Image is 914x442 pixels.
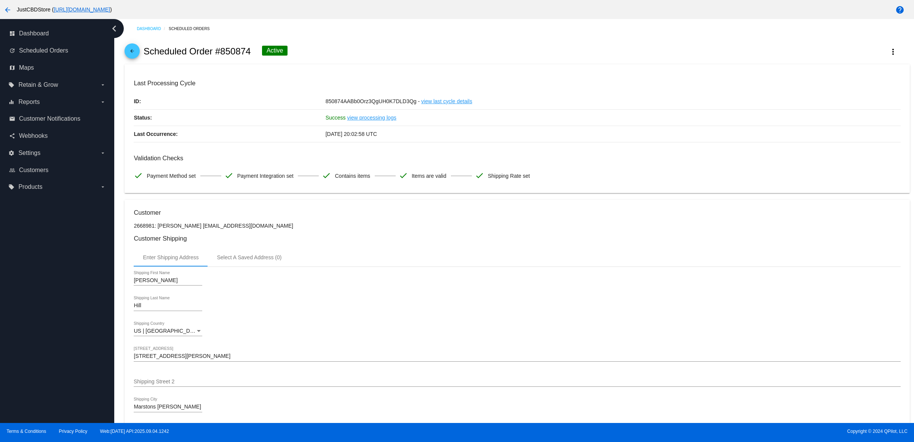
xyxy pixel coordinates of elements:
span: Webhooks [19,132,48,139]
a: dashboard Dashboard [9,27,106,40]
p: ID: [134,93,325,109]
i: map [9,65,15,71]
i: local_offer [8,82,14,88]
input: Shipping Street 1 [134,353,900,359]
i: settings [8,150,14,156]
a: map Maps [9,62,106,74]
mat-icon: arrow_back [128,48,137,57]
mat-icon: arrow_back [3,5,12,14]
span: Payment Method set [147,168,195,184]
span: Settings [18,150,40,156]
i: arrow_drop_down [100,184,106,190]
a: view last cycle details [421,93,472,109]
h3: Customer Shipping [134,235,900,242]
h2: Scheduled Order #850874 [144,46,251,57]
i: email [9,116,15,122]
span: Dashboard [19,30,49,37]
a: Terms & Conditions [6,429,46,434]
input: Shipping First Name [134,278,202,284]
div: Active [262,46,288,56]
p: Last Occurrence: [134,126,325,142]
span: 850874AABb0Orz3QgUH0K7DLD3Qg - [326,98,420,104]
mat-select: Shipping Country [134,328,202,334]
p: Status: [134,110,325,126]
i: update [9,48,15,54]
a: update Scheduled Orders [9,45,106,57]
a: Privacy Policy [59,429,88,434]
span: Products [18,184,42,190]
a: [URL][DOMAIN_NAME] [54,6,110,13]
span: Scheduled Orders [19,47,68,54]
i: arrow_drop_down [100,99,106,105]
mat-icon: check [134,171,143,180]
span: [DATE] 20:02:58 UTC [326,131,377,137]
mat-icon: check [399,171,408,180]
i: arrow_drop_down [100,150,106,156]
div: Enter Shipping Address [143,254,198,260]
i: chevron_left [108,22,120,35]
span: Customer Notifications [19,115,80,122]
p: 2668981: [PERSON_NAME] [EMAIL_ADDRESS][DOMAIN_NAME] [134,223,900,229]
h3: Customer [134,209,900,216]
span: Reports [18,99,40,105]
mat-icon: help [895,5,904,14]
mat-icon: more_vert [888,47,898,56]
span: Contains items [335,168,370,184]
span: Copyright © 2024 QPilot, LLC [463,429,908,434]
h3: Validation Checks [134,155,900,162]
i: share [9,133,15,139]
span: Payment Integration set [237,168,294,184]
span: Shipping Rate set [488,168,530,184]
i: dashboard [9,30,15,37]
input: Shipping City [134,404,202,410]
input: Shipping Street 2 [134,379,900,385]
i: arrow_drop_down [100,82,106,88]
span: US | [GEOGRAPHIC_DATA] [134,328,201,334]
span: Retain & Grow [18,81,58,88]
mat-icon: check [322,171,331,180]
span: Maps [19,64,34,71]
a: view processing logs [347,110,396,126]
i: local_offer [8,184,14,190]
span: JustCBDStore ( ) [17,6,112,13]
div: Select A Saved Address (0) [217,254,282,260]
a: Scheduled Orders [169,23,216,35]
span: Success [326,115,346,121]
i: equalizer [8,99,14,105]
a: Dashboard [137,23,169,35]
i: people_outline [9,167,15,173]
mat-icon: check [475,171,484,180]
mat-icon: check [224,171,233,180]
a: email Customer Notifications [9,113,106,125]
a: share Webhooks [9,130,106,142]
span: Items are valid [412,168,446,184]
a: people_outline Customers [9,164,106,176]
input: Shipping Last Name [134,303,202,309]
a: Web:[DATE] API:2025.09.04.1242 [100,429,169,434]
h3: Last Processing Cycle [134,80,900,87]
span: Customers [19,167,48,174]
